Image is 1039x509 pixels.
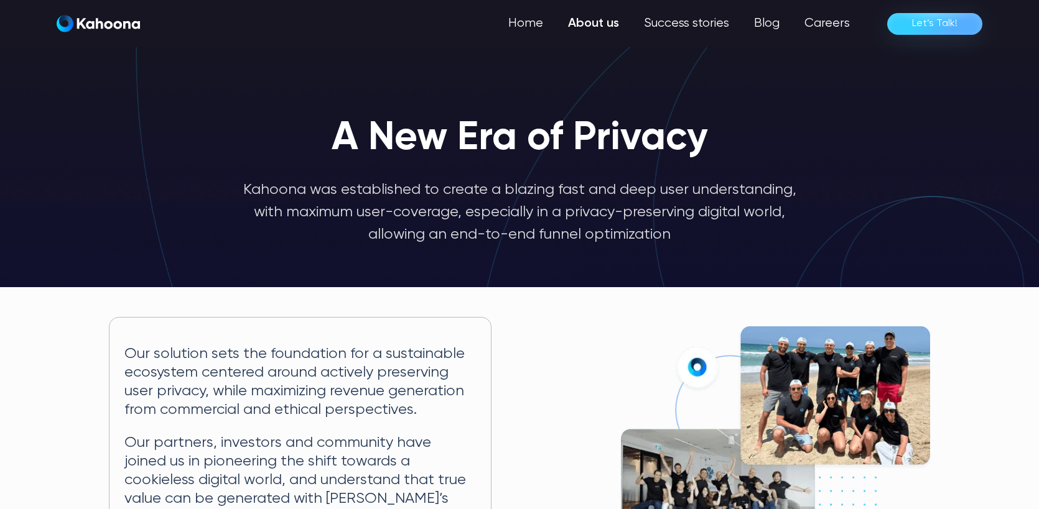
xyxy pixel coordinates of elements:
[912,14,957,34] div: Let’s Talk!
[241,178,798,245] p: Kahoona was established to create a blazing fast and deep user understanding, with maximum user-c...
[57,15,140,32] img: Kahoona logo white
[124,345,476,419] p: Our solution sets the foundation for a sustainable ecosystem centered around actively preserving ...
[631,11,742,36] a: Success stories
[556,11,631,36] a: About us
[496,11,556,36] a: Home
[57,15,140,33] a: home
[887,13,982,35] a: Let’s Talk!
[792,11,862,36] a: Careers
[742,11,792,36] a: Blog
[332,117,708,160] h1: A New Era of Privacy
